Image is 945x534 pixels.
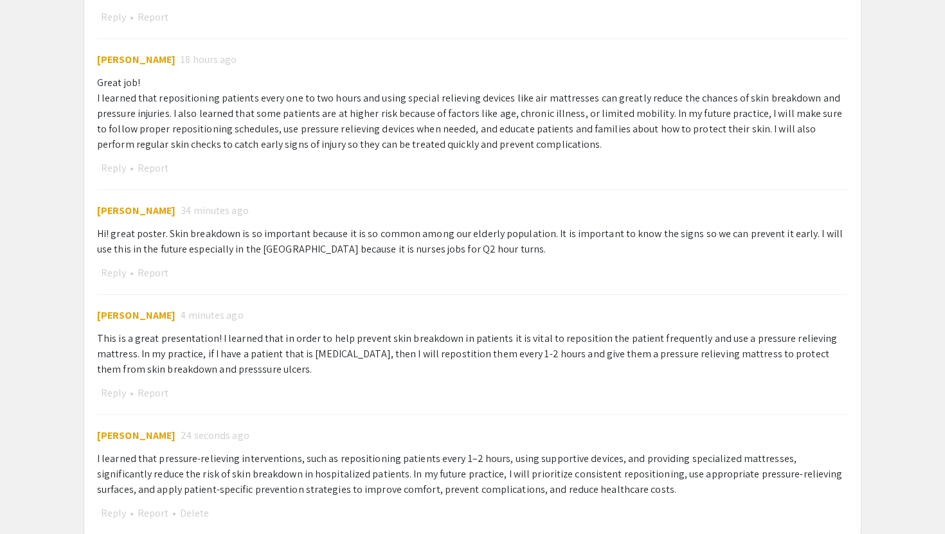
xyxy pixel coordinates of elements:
[97,204,175,217] span: [PERSON_NAME]
[97,75,848,152] div: Great job! I learned that repositioning patients every one to two hours and using special relievi...
[97,429,175,442] span: [PERSON_NAME]
[181,308,243,323] span: 4 minutes ago
[97,265,130,281] button: Reply
[97,385,848,402] div: •
[134,505,172,522] button: Report
[97,505,130,522] button: Reply
[97,9,848,26] div: •
[181,428,249,443] span: 24 seconds ago
[97,53,175,66] span: [PERSON_NAME]
[134,9,172,26] button: Report
[97,226,848,257] div: Hi! great poster. Skin breakdown is so important because it is so common among our elderly popula...
[10,476,55,524] iframe: Chat
[97,331,848,377] div: This is a great presentation! I learned that in order to help prevent skin breakdown in patients ...
[181,203,248,218] span: 34 minutes ago
[97,160,130,177] button: Reply
[134,160,172,177] button: Report
[134,265,172,281] button: Report
[134,385,172,402] button: Report
[97,308,175,322] span: [PERSON_NAME]
[181,52,237,67] span: 18 hours ago
[176,505,213,522] button: Delete
[97,505,848,522] div: • •
[97,265,848,281] div: •
[97,385,130,402] button: Reply
[97,9,130,26] button: Reply
[97,451,848,497] div: I learned that pressure-relieving interventions, such as repositioning patients every 1–2 hours, ...
[97,160,848,177] div: •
